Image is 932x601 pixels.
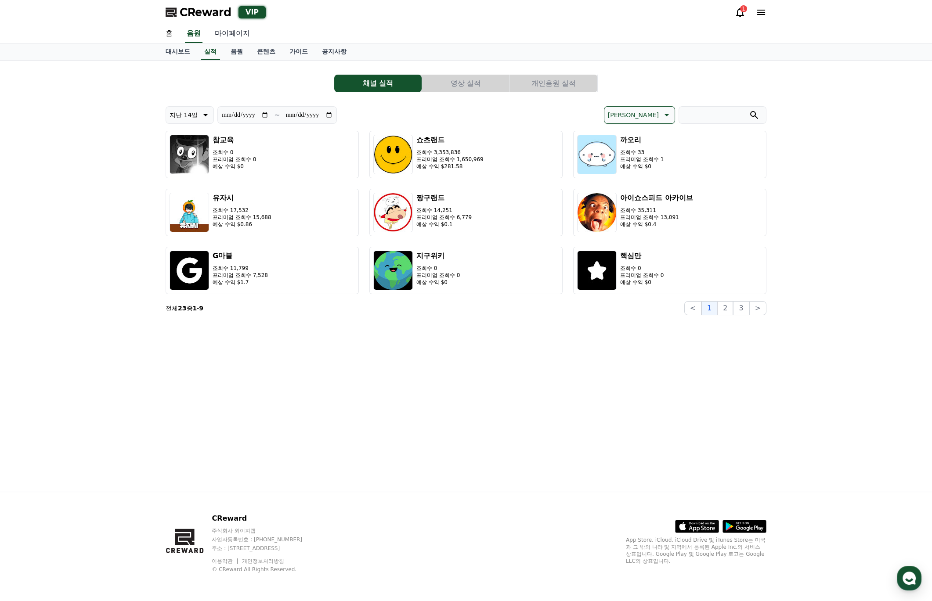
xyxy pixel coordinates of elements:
[369,247,563,294] button: 지구위키 조회수 0 프리미엄 조회수 0 예상 수익 $0
[620,207,693,214] p: 조회수 35,311
[620,156,664,163] p: 프리미엄 조회수 1
[28,292,33,299] span: 홈
[620,149,664,156] p: 조회수 33
[604,106,675,124] button: [PERSON_NAME]
[416,163,484,170] p: 예상 수익 $281.58
[315,43,354,60] a: 공지사항
[242,558,284,564] a: 개인정보처리방침
[159,43,197,60] a: 대시보드
[620,214,693,221] p: 프리미엄 조회수 13,091
[212,558,239,564] a: 이용약관
[224,43,250,60] a: 음원
[213,265,268,272] p: 조회수 11,799
[166,131,359,178] button: 참교육 조회수 0 프리미엄 조회수 0 예상 수익 $0
[733,301,749,315] button: 3
[573,247,766,294] button: 핵심만 조회수 0 프리미엄 조회수 0 예상 수익 $0
[58,278,113,300] a: 대화
[213,214,271,221] p: 프리미엄 조회수 15,688
[573,131,766,178] button: 까오리 조회수 33 프리미엄 조회수 1 예상 수익 $0
[416,149,484,156] p: 조회수 3,353,836
[213,279,268,286] p: 예상 수익 $1.7
[80,292,91,299] span: 대화
[510,75,597,92] button: 개인음원 실적
[620,193,693,203] h3: 아이쇼스피드 아카이브
[620,221,693,228] p: 예상 수익 $0.4
[717,301,733,315] button: 2
[373,135,413,174] img: 쇼츠랜드
[208,25,257,43] a: 마이페이지
[166,247,359,294] button: G마블 조회수 11,799 프리미엄 조회수 7,528 예상 수익 $1.7
[416,279,460,286] p: 예상 수익 $0
[573,189,766,236] button: 아이쇼스피드 아카이브 조회수 35,311 프리미엄 조회수 13,091 예상 수익 $0.4
[373,251,413,290] img: 지구위키
[199,305,203,312] strong: 9
[212,545,319,552] p: 주소 : [STREET_ADDRESS]
[212,527,319,534] p: 주식회사 와이피랩
[192,305,197,312] strong: 1
[213,163,256,170] p: 예상 수익 $0
[740,5,747,12] div: 1
[250,43,282,60] a: 콘텐츠
[577,251,617,290] img: 핵심만
[213,156,256,163] p: 프리미엄 조회수 0
[416,272,460,279] p: 프리미엄 조회수 0
[166,5,231,19] a: CReward
[213,207,271,214] p: 조회수 17,532
[282,43,315,60] a: 가이드
[369,189,563,236] button: 짱구랜드 조회수 14,251 프리미엄 조회수 6,779 예상 수익 $0.1
[416,156,484,163] p: 프리미엄 조회수 1,650,969
[185,25,202,43] a: 음원
[213,221,271,228] p: 예상 수익 $0.86
[416,207,472,214] p: 조회수 14,251
[170,193,209,232] img: 유자시
[608,109,659,121] p: [PERSON_NAME]
[166,106,214,124] button: 지난 14일
[735,7,745,18] a: 1
[180,5,231,19] span: CReward
[684,301,701,315] button: <
[213,193,271,203] h3: 유자시
[213,149,256,156] p: 조회수 0
[113,278,169,300] a: 설정
[422,75,509,92] button: 영상 실적
[159,25,180,43] a: 홈
[166,304,203,313] p: 전체 중 -
[213,251,268,261] h3: G마블
[620,135,664,145] h3: 까오리
[213,272,268,279] p: 프리미엄 조회수 7,528
[701,301,717,315] button: 1
[626,536,766,565] p: App Store, iCloud, iCloud Drive 및 iTunes Store는 미국과 그 밖의 나라 및 지역에서 등록된 Apple Inc.의 서비스 상표입니다. Goo...
[166,189,359,236] button: 유자시 조회수 17,532 프리미엄 조회수 15,688 예상 수익 $0.86
[416,193,472,203] h3: 짱구랜드
[334,75,422,92] button: 채널 실적
[749,301,766,315] button: >
[620,163,664,170] p: 예상 수익 $0
[416,135,484,145] h3: 쇼츠랜드
[577,193,617,232] img: 아이쇼스피드 아카이브
[212,566,319,573] p: © CReward All Rights Reserved.
[178,305,186,312] strong: 23
[238,6,266,18] div: VIP
[136,292,146,299] span: 설정
[416,265,460,272] p: 조회수 0
[620,265,664,272] p: 조회수 0
[620,272,664,279] p: 프리미엄 조회수 0
[170,109,198,121] p: 지난 14일
[416,221,472,228] p: 예상 수익 $0.1
[373,193,413,232] img: 짱구랜드
[620,251,664,261] h3: 핵심만
[416,251,460,261] h3: 지구위키
[577,135,617,174] img: 까오리
[369,131,563,178] button: 쇼츠랜드 조회수 3,353,836 프리미엄 조회수 1,650,969 예상 수익 $281.58
[201,43,220,60] a: 실적
[416,214,472,221] p: 프리미엄 조회수 6,779
[620,279,664,286] p: 예상 수익 $0
[274,110,280,120] p: ~
[3,278,58,300] a: 홈
[170,251,209,290] img: G마블
[212,513,319,524] p: CReward
[170,135,209,174] img: 참교육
